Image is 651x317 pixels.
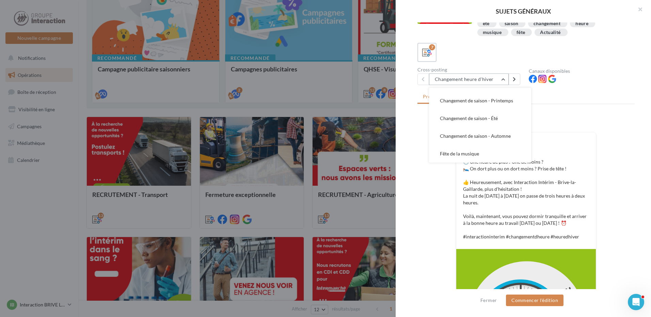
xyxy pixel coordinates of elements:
button: Fermer [478,296,499,304]
button: Fête de la musique [429,145,531,163]
div: Cross-posting [417,67,523,72]
div: fête [517,30,525,35]
button: Changement de saison - Printemps [429,92,531,110]
span: Changement de saison - Été [440,115,498,121]
div: heure [575,21,588,26]
button: Changement de saison - Été [429,110,531,127]
span: Fête de la musique [440,151,479,156]
div: changement [534,21,561,26]
div: Actualité [540,30,560,35]
button: Changement de saison - Automne [429,127,531,145]
div: 7 [429,44,435,50]
span: Changement de saison - Printemps [440,98,513,103]
span: Changement de saison - Automne [440,133,511,139]
div: saison [505,21,519,26]
button: Commencer l'édition [506,295,563,306]
div: musique [483,30,502,35]
div: Canaux disponibles [529,69,635,73]
div: été [483,21,490,26]
div: SUJETS GÉNÉRAUX [407,8,640,14]
button: Changement heure d'hiver [429,73,509,85]
iframe: Intercom live chat [628,294,644,310]
p: 🕐 Une heure de plus ? Une de moins ? 🛌 On dort plus ou on dort moins ? Prise de tête ! 👍 Heureuse... [463,158,589,240]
